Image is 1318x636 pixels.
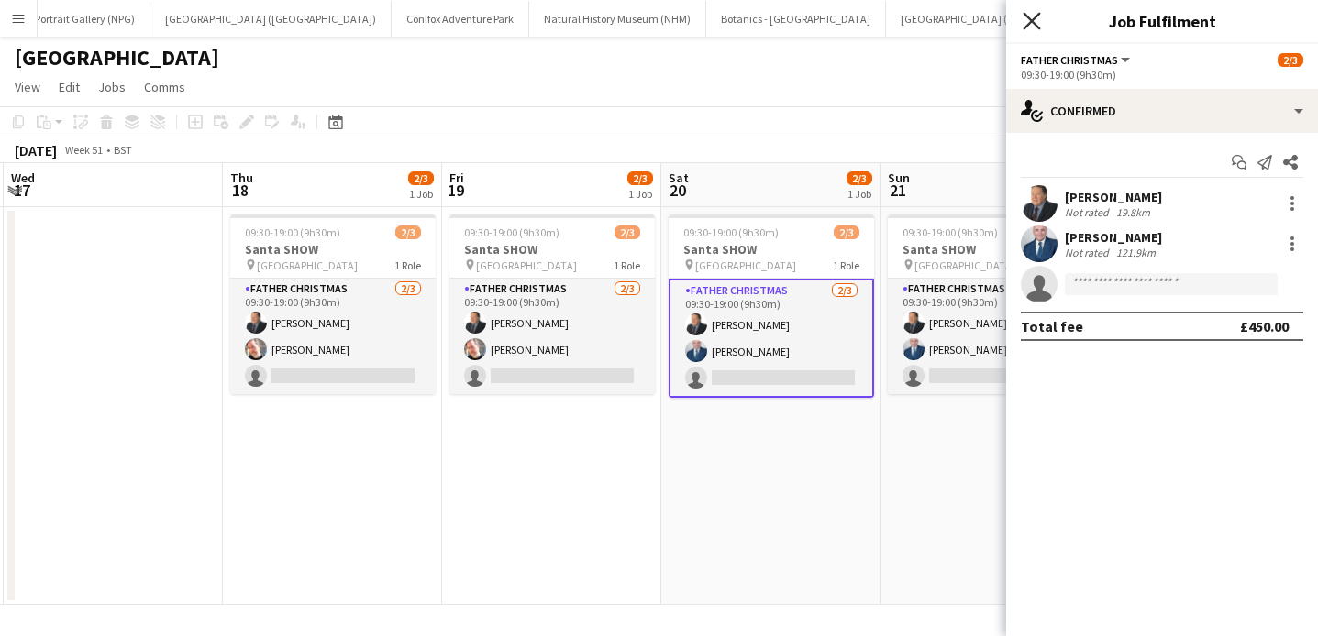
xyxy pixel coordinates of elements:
[59,79,80,95] span: Edit
[888,214,1093,394] app-job-card: 09:30-19:00 (9h30m)2/3Santa SHOW [GEOGRAPHIC_DATA]1 RoleFather Christmas2/309:30-19:00 (9h30m)[PE...
[11,170,35,186] span: Wed
[144,79,185,95] span: Comms
[903,225,998,239] span: 09:30-19:00 (9h30m)
[230,241,436,258] h3: Santa SHOW
[409,187,433,201] div: 1 Job
[1065,246,1113,259] div: Not rated
[847,187,871,201] div: 1 Job
[628,187,652,201] div: 1 Job
[888,241,1093,258] h3: Santa SHOW
[137,75,193,99] a: Comms
[1021,68,1303,82] div: 09:30-19:00 (9h30m)
[627,171,653,185] span: 2/3
[230,170,253,186] span: Thu
[464,225,559,239] span: 09:30-19:00 (9h30m)
[669,279,874,398] app-card-role: Father Christmas2/309:30-19:00 (9h30m)[PERSON_NAME][PERSON_NAME]
[395,225,421,239] span: 2/3
[15,79,40,95] span: View
[669,214,874,398] app-job-card: 09:30-19:00 (9h30m)2/3Santa SHOW [GEOGRAPHIC_DATA]1 RoleFather Christmas2/309:30-19:00 (9h30m)[PE...
[476,258,577,272] span: [GEOGRAPHIC_DATA]
[7,75,48,99] a: View
[392,1,529,37] button: Conifox Adventure Park
[1021,53,1133,67] button: Father Christmas
[1113,246,1159,259] div: 121.9km
[394,258,421,272] span: 1 Role
[1113,205,1154,219] div: 19.8km
[614,258,640,272] span: 1 Role
[257,258,358,272] span: [GEOGRAPHIC_DATA]
[885,180,910,201] span: 21
[98,79,126,95] span: Jobs
[61,143,106,157] span: Week 51
[408,171,434,185] span: 2/3
[669,170,689,186] span: Sat
[245,225,340,239] span: 09:30-19:00 (9h30m)
[1065,205,1113,219] div: Not rated
[833,258,859,272] span: 1 Role
[15,44,219,71] h1: [GEOGRAPHIC_DATA]
[227,180,253,201] span: 18
[91,75,133,99] a: Jobs
[1240,317,1289,335] div: £450.00
[1006,9,1318,33] h3: Job Fulfilment
[914,258,1015,272] span: [GEOGRAPHIC_DATA]
[886,1,1045,37] button: [GEOGRAPHIC_DATA] (HES)
[888,170,910,186] span: Sun
[114,143,132,157] div: BST
[1021,53,1118,67] span: Father Christmas
[1065,229,1162,246] div: [PERSON_NAME]
[1065,189,1162,205] div: [PERSON_NAME]
[1021,317,1083,335] div: Total fee
[847,171,872,185] span: 2/3
[529,1,706,37] button: Natural History Museum (NHM)
[150,1,392,37] button: [GEOGRAPHIC_DATA] ([GEOGRAPHIC_DATA])
[449,241,655,258] h3: Santa SHOW
[449,279,655,394] app-card-role: Father Christmas2/309:30-19:00 (9h30m)[PERSON_NAME][PERSON_NAME]
[615,225,640,239] span: 2/3
[51,75,87,99] a: Edit
[669,241,874,258] h3: Santa SHOW
[683,225,779,239] span: 09:30-19:00 (9h30m)
[695,258,796,272] span: [GEOGRAPHIC_DATA]
[1278,53,1303,67] span: 2/3
[1006,89,1318,133] div: Confirmed
[449,214,655,394] app-job-card: 09:30-19:00 (9h30m)2/3Santa SHOW [GEOGRAPHIC_DATA]1 RoleFather Christmas2/309:30-19:00 (9h30m)[PE...
[449,170,464,186] span: Fri
[706,1,886,37] button: Botanics - [GEOGRAPHIC_DATA]
[230,279,436,394] app-card-role: Father Christmas2/309:30-19:00 (9h30m)[PERSON_NAME][PERSON_NAME]
[666,180,689,201] span: 20
[15,141,57,159] div: [DATE]
[447,180,464,201] span: 19
[834,225,859,239] span: 2/3
[888,279,1093,394] app-card-role: Father Christmas2/309:30-19:00 (9h30m)[PERSON_NAME][PERSON_NAME]
[230,214,436,394] app-job-card: 09:30-19:00 (9h30m)2/3Santa SHOW [GEOGRAPHIC_DATA]1 RoleFather Christmas2/309:30-19:00 (9h30m)[PE...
